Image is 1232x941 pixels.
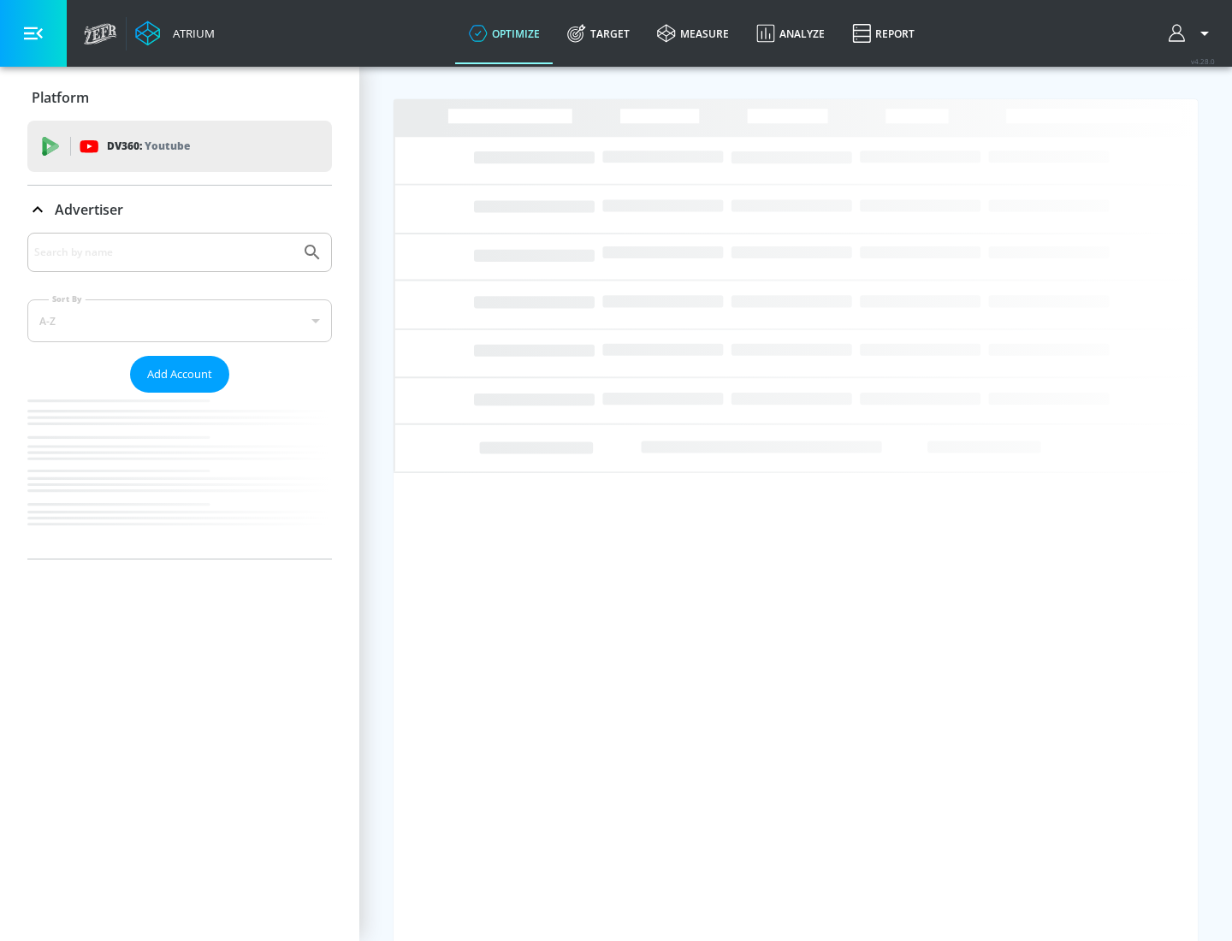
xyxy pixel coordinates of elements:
p: Advertiser [55,200,123,219]
div: DV360: Youtube [27,121,332,172]
a: Report [838,3,928,64]
input: Search by name [34,241,293,263]
button: Add Account [130,356,229,393]
div: A-Z [27,299,332,342]
a: Atrium [135,21,215,46]
a: measure [643,3,743,64]
div: Atrium [166,26,215,41]
nav: list of Advertiser [27,393,332,559]
div: Advertiser [27,233,332,559]
p: Youtube [145,137,190,155]
a: Analyze [743,3,838,64]
span: v 4.28.0 [1191,56,1215,66]
a: optimize [455,3,554,64]
p: DV360: [107,137,190,156]
span: Add Account [147,364,212,384]
div: Advertiser [27,186,332,234]
div: Platform [27,74,332,121]
p: Platform [32,88,89,107]
label: Sort By [49,293,86,305]
a: Target [554,3,643,64]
